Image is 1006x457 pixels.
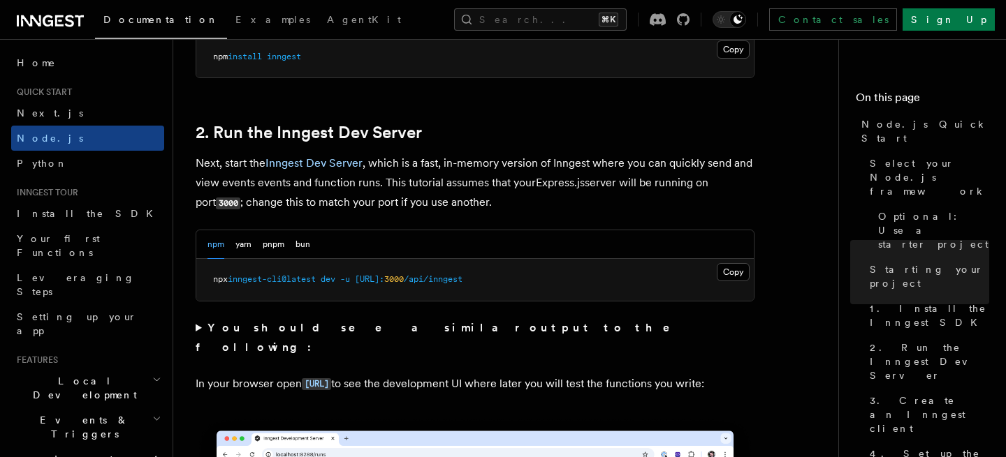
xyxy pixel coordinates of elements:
[873,204,989,257] a: Optional: Use a starter project
[213,274,228,284] span: npx
[11,226,164,265] a: Your first Functions
[713,11,746,28] button: Toggle dark mode
[11,304,164,343] a: Setting up your app
[864,335,989,388] a: 2. Run the Inngest Dev Server
[11,126,164,151] a: Node.js
[903,8,995,31] a: Sign Up
[265,156,363,170] a: Inngest Dev Server
[263,230,284,259] button: pnpm
[196,318,754,357] summary: You should see a similar output to the following:
[227,4,319,38] a: Examples
[11,374,152,402] span: Local Development
[870,394,989,435] span: 3. Create an Inngest client
[599,13,618,27] kbd: ⌘K
[11,50,164,75] a: Home
[327,14,401,25] span: AgentKit
[11,354,58,366] span: Features
[17,107,83,119] span: Next.js
[864,388,989,441] a: 3. Create an Inngest client
[196,153,754,213] p: Next, start the , which is a fast, in-memory version of Inngest where you can quickly send and vi...
[384,274,404,284] span: 3000
[296,230,310,259] button: bun
[355,274,384,284] span: [URL]:
[11,407,164,447] button: Events & Triggers
[95,4,227,39] a: Documentation
[11,187,78,198] span: Inngest tour
[864,296,989,335] a: 1. Install the Inngest SDK
[717,40,750,59] button: Copy
[319,4,409,38] a: AgentKit
[11,201,164,226] a: Install the SDK
[11,87,72,98] span: Quick start
[870,262,989,290] span: Starting your project
[861,117,989,145] span: Node.js Quick Start
[17,272,135,297] span: Leveraging Steps
[717,263,750,281] button: Copy
[870,301,989,329] span: 1. Install the Inngest SDK
[216,197,240,209] code: 3000
[769,8,897,31] a: Contact sales
[878,209,989,251] span: Optional: Use a starter project
[196,374,754,394] p: In your browser open to see the development UI where later you will test the functions you write:
[340,274,350,284] span: -u
[11,265,164,304] a: Leveraging Steps
[856,89,989,112] h4: On this page
[870,340,989,382] span: 2. Run the Inngest Dev Server
[321,274,335,284] span: dev
[17,56,56,70] span: Home
[870,156,989,198] span: Select your Node.js framework
[11,413,152,441] span: Events & Triggers
[404,274,462,284] span: /api/inngest
[864,151,989,204] a: Select your Node.js framework
[864,257,989,296] a: Starting your project
[11,151,164,176] a: Python
[11,100,164,126] a: Next.js
[17,311,137,336] span: Setting up your app
[228,52,262,61] span: install
[213,52,228,61] span: npm
[17,133,83,144] span: Node.js
[17,233,100,258] span: Your first Functions
[302,377,331,390] a: [URL]
[103,14,219,25] span: Documentation
[302,378,331,390] code: [URL]
[196,123,422,142] a: 2. Run the Inngest Dev Server
[267,52,301,61] span: inngest
[17,208,161,219] span: Install the SDK
[235,230,251,259] button: yarn
[11,368,164,407] button: Local Development
[228,274,316,284] span: inngest-cli@latest
[196,321,690,354] strong: You should see a similar output to the following:
[454,8,627,31] button: Search...⌘K
[235,14,310,25] span: Examples
[207,230,224,259] button: npm
[856,112,989,151] a: Node.js Quick Start
[17,158,68,169] span: Python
